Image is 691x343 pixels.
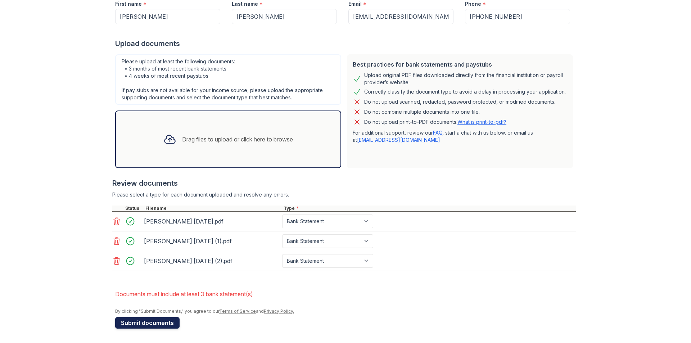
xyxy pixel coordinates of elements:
[433,130,442,136] a: FAQ
[124,206,144,211] div: Status
[364,108,480,116] div: Do not combine multiple documents into one file.
[144,206,282,211] div: Filename
[264,308,294,314] a: Privacy Policy.
[357,137,440,143] a: [EMAIL_ADDRESS][DOMAIN_NAME]
[364,72,567,86] div: Upload original PDF files downloaded directly from the financial institution or payroll provider’...
[144,216,279,227] div: [PERSON_NAME] [DATE].pdf
[219,308,256,314] a: Terms of Service
[112,191,576,198] div: Please select a type for each document uploaded and resolve any errors.
[364,87,566,96] div: Correctly classify the document type to avoid a delay in processing your application.
[115,54,341,105] div: Please upload at least the following documents: • 3 months of most recent bank statements • 4 wee...
[457,119,506,125] a: What is print-to-pdf?
[115,0,142,8] label: First name
[115,287,576,301] li: Documents must include at least 3 bank statement(s)
[465,0,481,8] label: Phone
[112,178,576,188] div: Review documents
[115,317,180,329] button: Submit documents
[282,206,576,211] div: Type
[364,118,506,126] p: Do not upload print-to-PDF documents.
[348,0,362,8] label: Email
[115,308,576,314] div: By clicking "Submit Documents," you agree to our and
[144,235,279,247] div: [PERSON_NAME] [DATE] (1).pdf
[182,135,293,144] div: Drag files to upload or click here to browse
[115,39,576,49] div: Upload documents
[232,0,258,8] label: Last name
[144,255,279,267] div: [PERSON_NAME] [DATE] (2).pdf
[353,129,567,144] p: For additional support, review our , start a chat with us below, or email us at
[353,60,567,69] div: Best practices for bank statements and paystubs
[364,98,555,106] div: Do not upload scanned, redacted, password protected, or modified documents.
